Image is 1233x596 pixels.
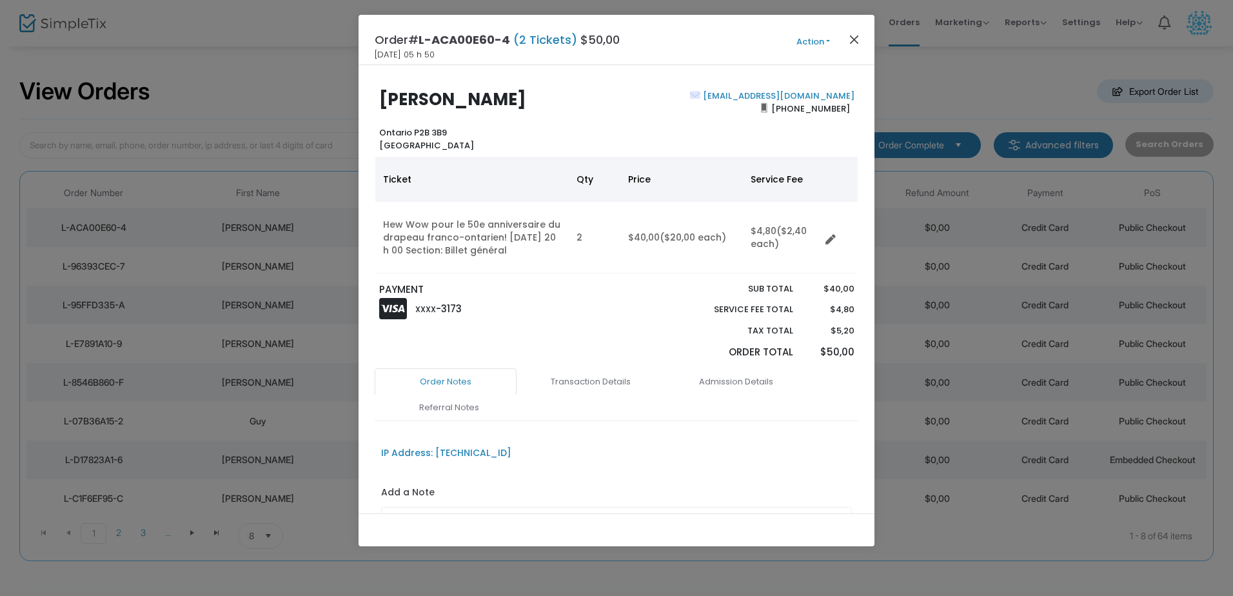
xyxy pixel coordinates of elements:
td: 2 [569,202,620,273]
span: ($2,40 each) [751,224,807,250]
a: Referral Notes [378,394,520,421]
div: IP Address: [TECHNICAL_ID] [381,446,511,460]
p: $40,00 [805,283,854,295]
td: $40,00 [620,202,743,273]
a: [EMAIL_ADDRESS][DOMAIN_NAME] [700,90,854,102]
span: ($20,00 each) [660,231,726,244]
button: Close [846,31,863,48]
span: L-ACA00E60-4 [419,32,510,48]
td: $4,80 [743,202,820,273]
div: Data table [375,157,858,273]
a: Admission Details [665,368,807,395]
span: [PHONE_NUMBER] [767,98,854,119]
p: Tax Total [684,324,793,337]
p: $50,00 [805,345,854,360]
b: Ontario P2B 3B9 [GEOGRAPHIC_DATA] [379,126,474,152]
th: Service Fee [743,157,820,202]
p: Order Total [684,345,793,360]
td: Hew Wow pour le 50e anniversaire du drapeau franco-ontarien! [DATE] 20 h 00 Section: Billet général [375,202,569,273]
a: Transaction Details [520,368,662,395]
button: Action [774,35,852,49]
span: XXXX [415,304,436,315]
a: Order Notes [375,368,517,395]
span: [DATE] 05 h 50 [375,48,435,61]
p: Sub total [684,283,793,295]
th: Ticket [375,157,569,202]
label: Add a Note [381,486,435,502]
th: Qty [569,157,620,202]
p: $4,80 [805,303,854,316]
p: $5,20 [805,324,854,337]
p: Service Fee Total [684,303,793,316]
span: -3173 [436,302,462,315]
p: PAYMENT [379,283,611,297]
b: [PERSON_NAME] [379,88,526,111]
h4: Order# $50,00 [375,31,620,48]
span: (2 Tickets) [510,32,580,48]
th: Price [620,157,743,202]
